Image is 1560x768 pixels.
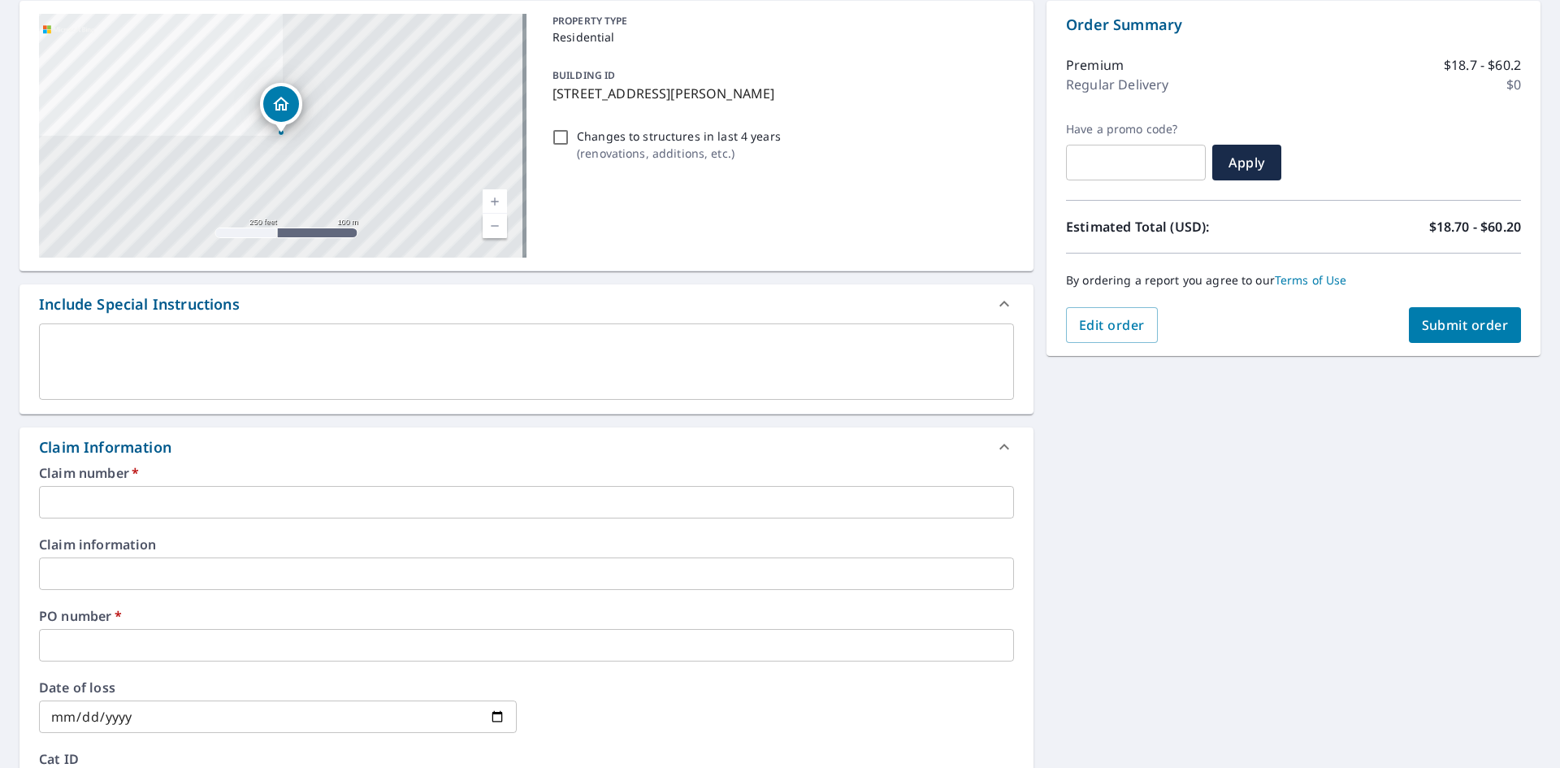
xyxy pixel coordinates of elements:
p: [STREET_ADDRESS][PERSON_NAME] [552,84,1007,103]
label: Claim number [39,466,1014,479]
label: Date of loss [39,681,517,694]
p: Estimated Total (USD): [1066,217,1293,236]
p: By ordering a report you agree to our [1066,273,1521,288]
div: Include Special Instructions [19,284,1033,323]
p: Regular Delivery [1066,75,1168,94]
p: BUILDING ID [552,68,615,82]
span: Apply [1225,154,1268,171]
p: Changes to structures in last 4 years [577,128,781,145]
a: Terms of Use [1275,272,1347,288]
label: Claim information [39,538,1014,551]
p: PROPERTY TYPE [552,14,1007,28]
p: $18.7 - $60.2 [1444,55,1521,75]
button: Apply [1212,145,1281,180]
button: Submit order [1409,307,1522,343]
div: Dropped pin, building 1, Residential property, 535 Pitts Rd Hattiesburg, MS 39402 [260,83,302,133]
p: ( renovations, additions, etc. ) [577,145,781,162]
label: Cat ID [39,753,1014,766]
div: Claim Information [39,436,171,458]
div: Claim Information [19,427,1033,466]
p: $18.70 - $60.20 [1429,217,1521,236]
p: Order Summary [1066,14,1521,36]
label: PO number [39,610,1014,623]
div: Include Special Instructions [39,293,240,315]
p: $0 [1506,75,1521,94]
label: Have a promo code? [1066,122,1206,137]
button: Edit order [1066,307,1158,343]
span: Submit order [1422,316,1509,334]
a: Current Level 17, Zoom Out [483,214,507,238]
a: Current Level 17, Zoom In [483,189,507,214]
span: Edit order [1079,316,1145,334]
p: Residential [552,28,1007,46]
p: Premium [1066,55,1124,75]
